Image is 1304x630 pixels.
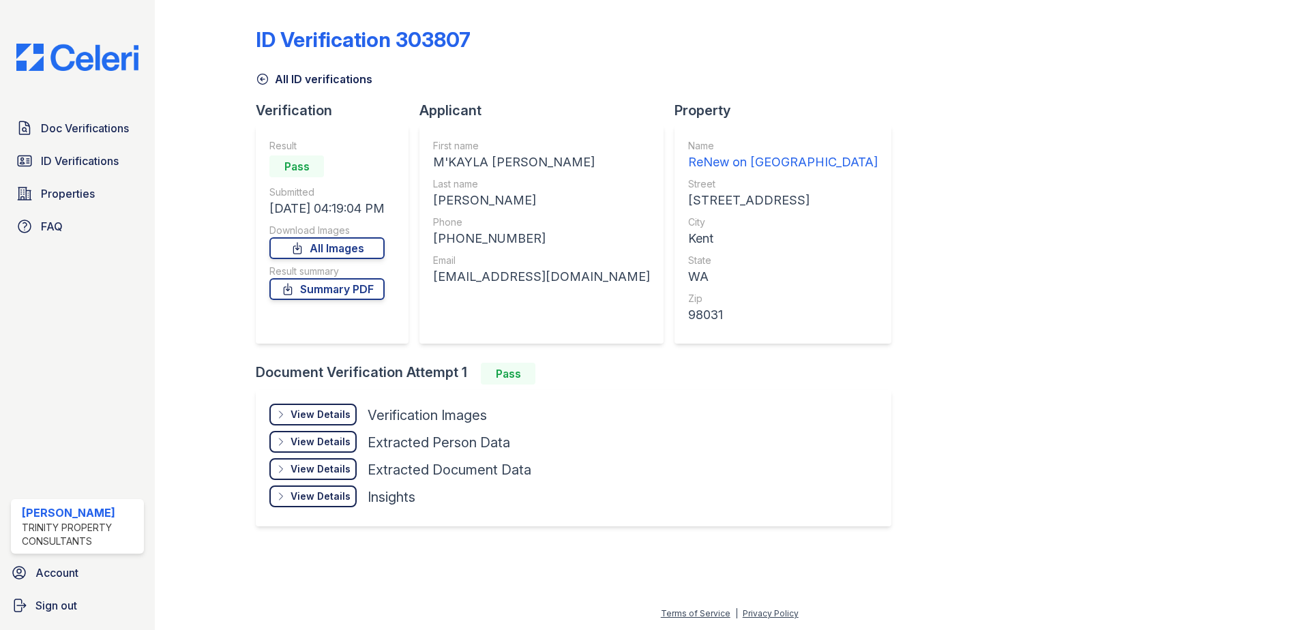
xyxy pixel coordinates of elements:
[256,71,372,87] a: All ID verifications
[688,229,878,248] div: Kent
[688,254,878,267] div: State
[688,191,878,210] div: [STREET_ADDRESS]
[22,505,138,521] div: [PERSON_NAME]
[11,147,144,175] a: ID Verifications
[291,435,351,449] div: View Details
[688,267,878,286] div: WA
[5,44,149,71] img: CE_Logo_Blue-a8612792a0a2168367f1c8372b55b34899dd931a85d93a1a3d3e32e68fde9ad4.png
[41,120,129,136] span: Doc Verifications
[661,608,730,618] a: Terms of Service
[743,608,799,618] a: Privacy Policy
[433,229,650,248] div: [PHONE_NUMBER]
[433,215,650,229] div: Phone
[688,177,878,191] div: Street
[688,305,878,325] div: 98031
[269,224,385,237] div: Download Images
[41,153,119,169] span: ID Verifications
[35,565,78,581] span: Account
[22,521,138,548] div: Trinity Property Consultants
[11,213,144,240] a: FAQ
[675,101,902,120] div: Property
[433,191,650,210] div: [PERSON_NAME]
[269,278,385,300] a: Summary PDF
[481,363,535,385] div: Pass
[5,592,149,619] a: Sign out
[269,139,385,153] div: Result
[433,177,650,191] div: Last name
[11,115,144,142] a: Doc Verifications
[256,363,902,385] div: Document Verification Attempt 1
[368,460,531,479] div: Extracted Document Data
[291,462,351,476] div: View Details
[269,155,324,177] div: Pass
[11,180,144,207] a: Properties
[291,408,351,421] div: View Details
[41,218,63,235] span: FAQ
[688,292,878,305] div: Zip
[256,101,419,120] div: Verification
[256,27,471,52] div: ID Verification 303807
[688,139,878,153] div: Name
[368,487,415,507] div: Insights
[291,490,351,503] div: View Details
[5,559,149,586] a: Account
[433,267,650,286] div: [EMAIL_ADDRESS][DOMAIN_NAME]
[269,199,385,218] div: [DATE] 04:19:04 PM
[688,139,878,172] a: Name ReNew on [GEOGRAPHIC_DATA]
[688,215,878,229] div: City
[269,185,385,199] div: Submitted
[433,254,650,267] div: Email
[368,433,510,452] div: Extracted Person Data
[688,153,878,172] div: ReNew on [GEOGRAPHIC_DATA]
[368,406,487,425] div: Verification Images
[433,139,650,153] div: First name
[35,597,77,614] span: Sign out
[433,153,650,172] div: M'KAYLA [PERSON_NAME]
[269,265,385,278] div: Result summary
[419,101,675,120] div: Applicant
[269,237,385,259] a: All Images
[735,608,738,618] div: |
[41,185,95,202] span: Properties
